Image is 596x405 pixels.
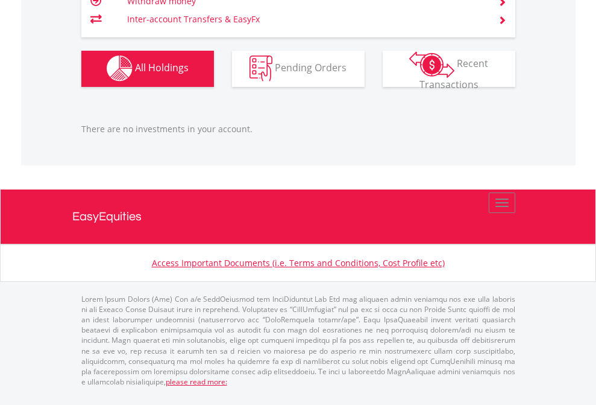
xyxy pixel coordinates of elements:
td: Inter-account Transfers & EasyFx [127,10,483,28]
span: Pending Orders [275,61,347,74]
p: There are no investments in your account. [81,123,515,135]
button: All Holdings [81,51,214,87]
a: EasyEquities [72,190,524,244]
span: All Holdings [135,61,189,74]
a: Access Important Documents (i.e. Terms and Conditions, Cost Profile etc) [152,257,445,269]
a: please read more: [166,377,227,387]
img: holdings-wht.png [107,56,133,81]
img: transactions-zar-wht.png [409,51,454,78]
button: Pending Orders [232,51,365,87]
span: Recent Transactions [419,57,489,91]
p: Lorem Ipsum Dolors (Ame) Con a/e SeddOeiusmod tem InciDiduntut Lab Etd mag aliquaen admin veniamq... [81,294,515,387]
img: pending_instructions-wht.png [249,56,272,81]
button: Recent Transactions [383,51,515,87]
